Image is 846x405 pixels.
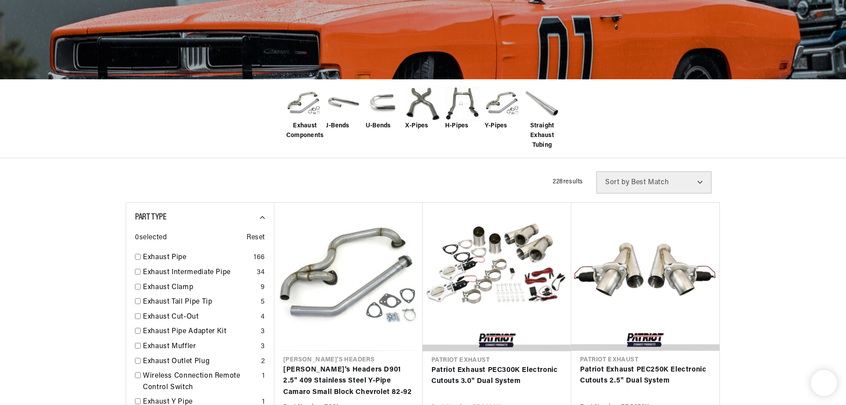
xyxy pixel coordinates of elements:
[143,371,258,393] a: Wireless Connection Remote Control Switch
[286,121,323,141] span: Exhaust Components
[326,121,349,131] span: J-Bends
[143,282,257,294] a: Exhaust Clamp
[247,232,265,244] span: Reset
[485,86,520,131] a: Y-Pipes Y-Pipes
[605,179,629,186] span: Sort by
[143,312,257,323] a: Exhaust Cut-Out
[524,86,560,151] a: Straight Exhaust Tubing Straight Exhaust Tubing
[143,297,257,308] a: Exhaust Tail Pipe Tip
[596,171,711,193] select: Sort by
[143,356,258,368] a: Exhaust Outlet Plug
[326,86,361,121] img: J-Bends
[326,86,361,131] a: J-Bends J-Bends
[445,86,480,121] img: H-Pipes
[143,252,250,264] a: Exhaust Pipe
[524,86,560,121] img: Straight Exhaust Tubing
[445,86,480,131] a: H-Pipes H-Pipes
[366,86,401,121] img: U-Bends
[553,178,583,185] span: 228 results
[261,282,265,294] div: 9
[143,326,257,338] a: Exhaust Pipe Adapter Kit
[405,86,441,131] a: X-Pipes X-Pipes
[366,86,401,131] a: U-Bends U-Bends
[580,364,711,387] a: Patriot Exhaust PEC250K Electronic Cutouts 2.5" Dual System
[261,312,265,323] div: 4
[254,252,265,264] div: 166
[261,297,265,308] div: 5
[524,121,560,151] span: Straight Exhaust Tubing
[261,341,265,353] div: 3
[485,121,507,131] span: Y-Pipes
[257,267,265,279] div: 34
[143,341,257,353] a: Exhaust Muffler
[261,356,265,368] div: 2
[286,86,322,141] a: Exhaust Components Exhaust Components
[262,371,265,382] div: 1
[261,326,265,338] div: 3
[135,213,166,222] span: Part Type
[143,267,253,279] a: Exhaust Intermediate Pipe
[445,121,468,131] span: H-Pipes
[431,365,562,387] a: Patriot Exhaust PEC300K Electronic Cutouts 3.0" Dual System
[366,121,391,131] span: U-Bends
[485,86,520,121] img: Y-Pipes
[135,232,167,244] span: 0 selected
[405,86,441,121] img: X-Pipes
[286,86,322,121] img: Exhaust Components
[283,364,414,398] a: [PERSON_NAME]'s Headers D901 2.5" 409 Stainless Steel Y-Pipe Camaro Small Block Chevrolet 82-92
[405,121,428,131] span: X-Pipes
